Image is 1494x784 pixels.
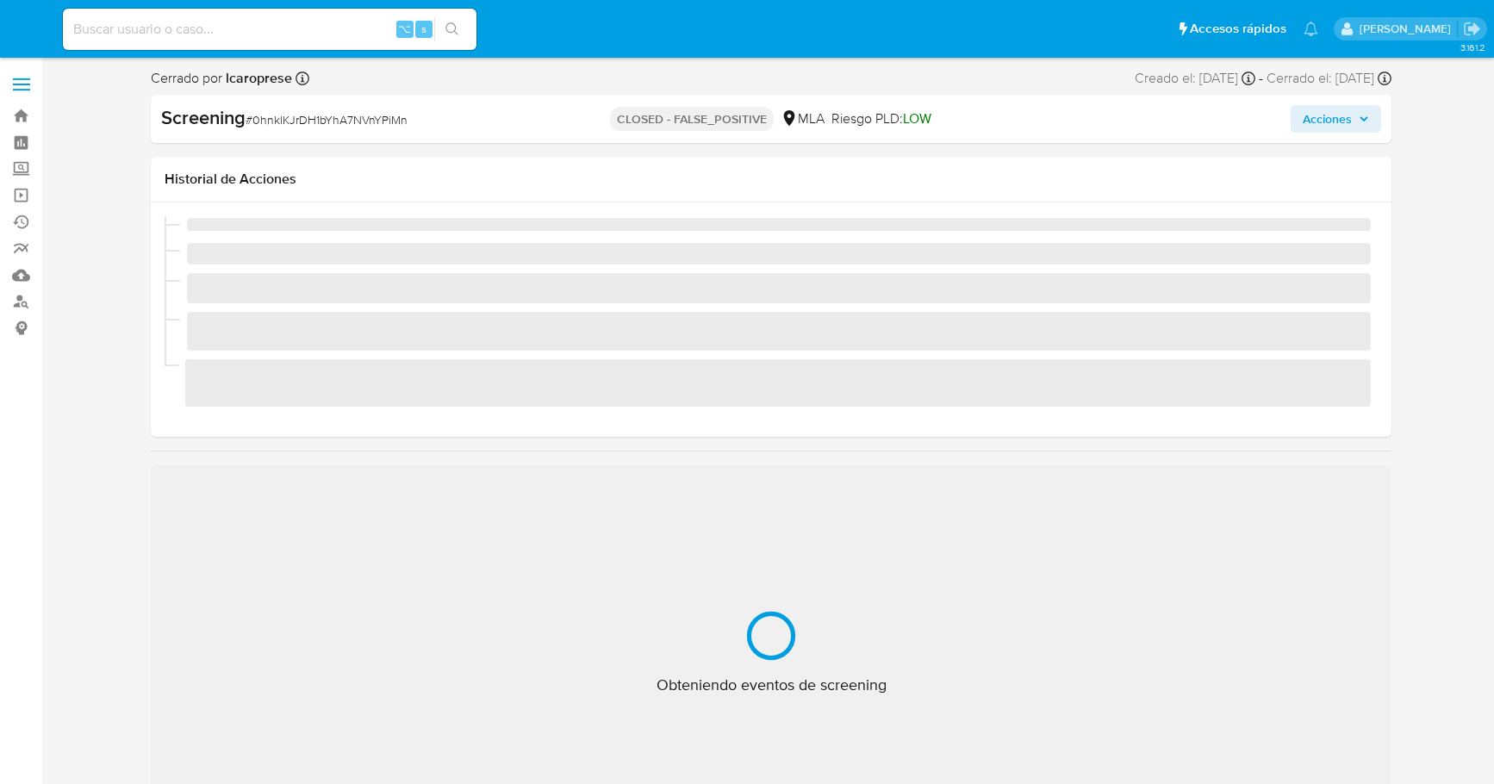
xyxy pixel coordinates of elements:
div: MLA [781,109,825,128]
input: Buscar usuario o caso... [63,18,476,40]
p: stefania.bordes@mercadolibre.com [1360,21,1457,37]
a: Notificaciones [1304,22,1318,36]
button: search-icon [434,17,470,41]
span: ⌥ [398,21,411,37]
span: Cerrado por [151,69,292,88]
span: s [421,21,426,37]
div: Creado el: [DATE] [1135,69,1255,88]
div: Cerrado el: [DATE] [1267,69,1391,88]
span: LOW [903,109,931,128]
a: Salir [1463,20,1481,38]
span: - [1259,69,1263,88]
span: # 0hnklKJrDH1bYhA7NVnYPiMn [246,111,408,128]
span: Accesos rápidos [1190,20,1286,38]
b: lcaroprese [222,68,292,88]
b: Screening [161,103,246,131]
p: CLOSED - FALSE_POSITIVE [610,107,774,131]
span: Riesgo PLD: [831,109,931,128]
span: Acciones [1303,105,1352,133]
button: Acciones [1291,105,1381,133]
